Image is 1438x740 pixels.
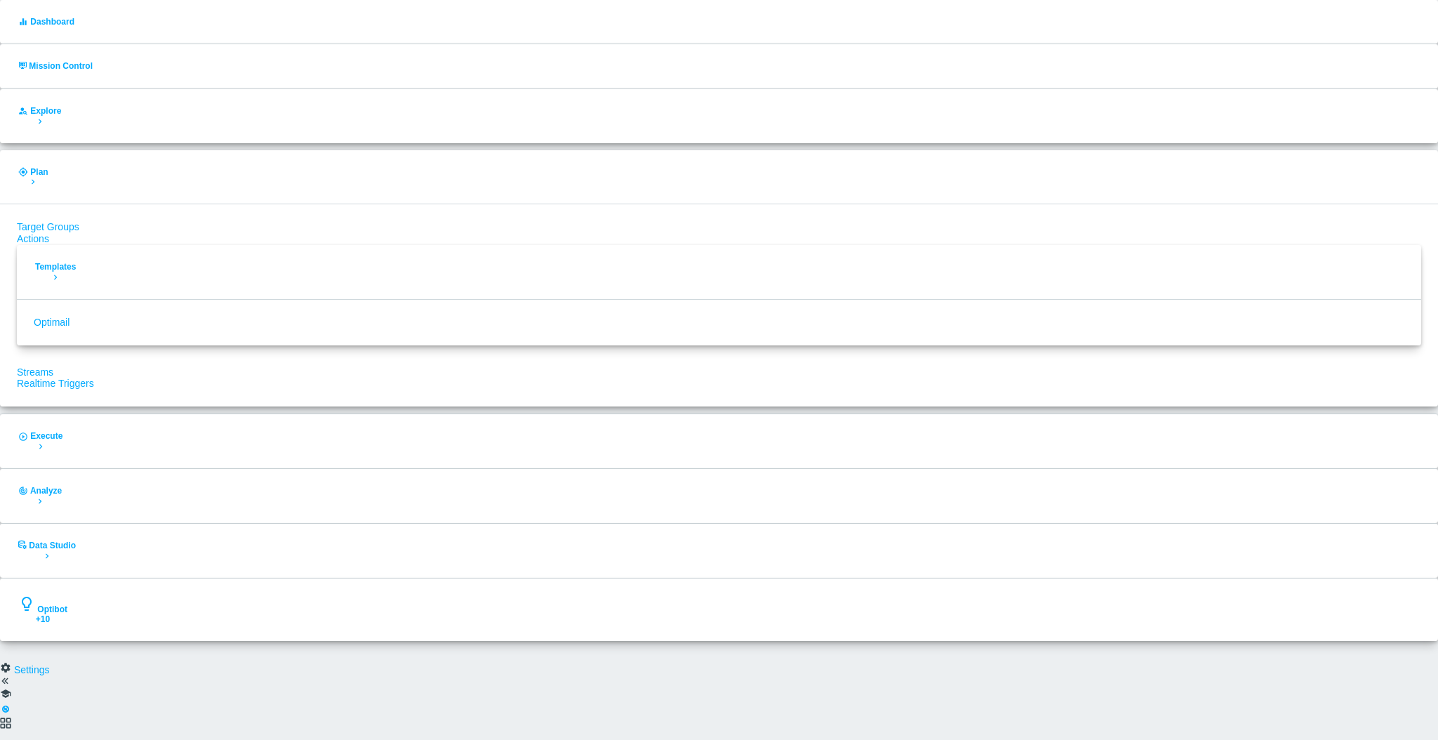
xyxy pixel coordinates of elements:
a: Optibot [37,604,67,614]
span: Plan [30,167,48,177]
div: Analyze [18,486,62,496]
i: keyboard_arrow_right [36,442,46,451]
a: Dashboard [30,17,74,27]
span: Data Studio [29,541,76,550]
span: Templates [35,262,76,272]
div: Mission Control [17,58,1421,74]
button: play_circle_outline Execute keyboard_arrow_right [17,428,64,454]
div: Data Studio keyboard_arrow_right [17,538,1421,564]
div: Execute [18,431,62,441]
button: gps_fixed Plan keyboard_arrow_right [17,164,50,190]
div: equalizer Dashboard [17,14,1421,29]
div: +10 [18,614,67,624]
a: Target Groups [17,221,79,232]
i: play_circle_outline [18,432,28,442]
div: person_search Explore keyboard_arrow_right [17,103,1421,129]
div: Templates keyboard_arrow_right [34,259,1404,285]
div: Templates [17,245,1421,345]
i: equalizer [18,17,28,27]
div: gps_fixed Plan keyboard_arrow_right [17,164,1421,190]
i: person_search [18,106,28,116]
i: track_changes [18,486,28,496]
button: Mission Control [17,58,94,74]
a: Optimail [34,317,70,328]
div: Target Groups [17,221,1421,233]
button: Data Studio keyboard_arrow_right [17,538,77,564]
i: keyboard_arrow_right [51,272,60,282]
div: Streams [17,366,1421,378]
i: keyboard_arrow_right [42,551,52,561]
i: keyboard_arrow_right [28,177,38,187]
div: Dashboard [18,17,74,27]
div: Data Studio [18,541,76,550]
div: Explore [18,106,61,116]
span: Analyze [30,486,62,496]
button: lightbulb Optibot +10 [17,593,69,628]
a: Mission Control [29,61,93,71]
div: Actions [17,233,1421,245]
div: lightbulb Optibot +10 [17,593,1421,628]
a: Realtime Triggers [17,378,94,389]
div: play_circle_outline Execute keyboard_arrow_right [17,428,1421,454]
a: Actions [17,233,49,244]
div: Mission Control [18,61,93,71]
span: Execute [30,431,62,441]
span: Explore [30,106,61,116]
i: gps_fixed [18,167,28,177]
button: person_search Explore keyboard_arrow_right [17,103,62,129]
a: Settings [14,664,50,675]
i: keyboard_arrow_right [35,117,45,126]
i: lightbulb [18,595,35,612]
i: keyboard_arrow_right [35,496,45,506]
button: equalizer Dashboard [17,14,76,29]
div: track_changes Analyze keyboard_arrow_right [17,483,1421,509]
div: Plan [18,167,48,177]
div: Realtime Triggers [17,378,1421,390]
div: Optimail [34,317,1404,329]
button: Templates keyboard_arrow_right [34,259,77,285]
a: Streams [17,366,53,378]
button: track_changes Analyze keyboard_arrow_right [17,483,63,509]
div: Optibot [18,595,67,625]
